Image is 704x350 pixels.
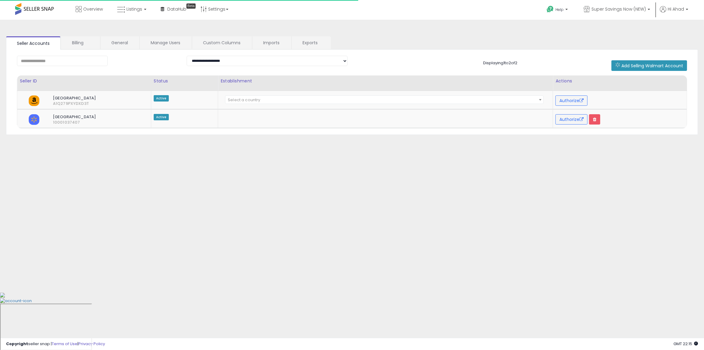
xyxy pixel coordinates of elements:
[542,1,574,20] a: Help
[48,114,137,120] span: [GEOGRAPHIC_DATA]
[546,5,554,13] i: Get Help
[591,6,646,12] span: Super Savings Now (NEW)
[186,3,196,9] div: Tooltip anchor
[100,36,139,49] a: General
[140,36,191,49] a: Manage Users
[48,95,137,101] span: [GEOGRAPHIC_DATA]
[20,78,149,84] div: Seller ID
[29,114,39,125] img: walmart.png
[221,78,550,84] div: Establishment
[154,78,215,84] div: Status
[29,95,39,106] img: amazon.png
[48,101,63,106] span: A1Q279PXYDXD3T
[154,95,169,102] span: Active
[48,120,63,125] span: 10001037407
[555,7,564,12] span: Help
[621,63,683,69] span: Add Selling Walmart Account
[6,36,61,50] a: Seller Accounts
[483,60,517,66] span: Displaying 1 to 2 of 2
[668,6,684,12] span: Hi Ahad
[154,114,169,120] span: Active
[83,6,103,12] span: Overview
[126,6,142,12] span: Listings
[228,97,260,103] span: Select a country
[555,114,588,125] button: Authorize
[611,60,687,71] button: Add Selling Walmart Account
[292,36,330,49] a: Exports
[252,36,291,49] a: Imports
[555,78,684,84] div: Actions
[61,36,100,49] a: Billing
[192,36,251,49] a: Custom Columns
[555,95,588,106] button: Authorize
[660,6,688,20] a: Hi Ahad
[167,6,186,12] span: DataHub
